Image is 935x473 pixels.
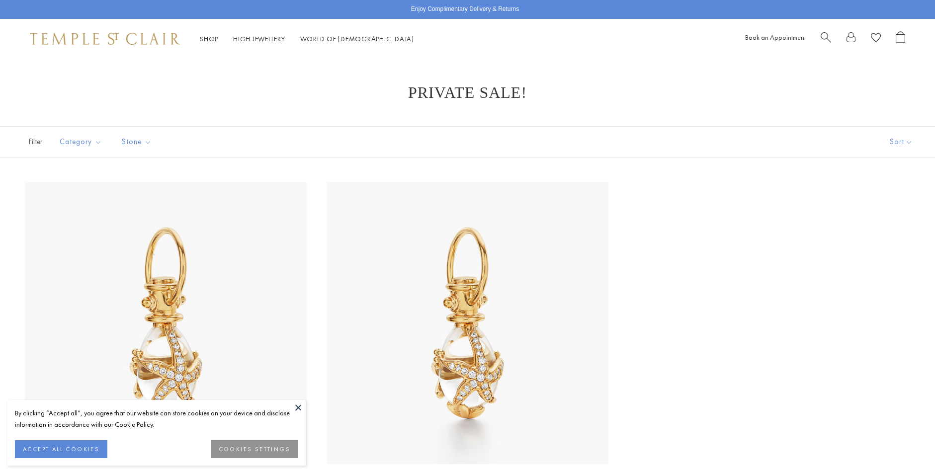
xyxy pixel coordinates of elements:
[52,131,109,153] button: Category
[745,33,806,42] a: Book an Appointment
[114,131,159,153] button: Stone
[15,407,298,430] div: By clicking “Accept all”, you agree that our website can store cookies on your device and disclos...
[411,4,519,14] p: Enjoy Complimentary Delivery & Returns
[885,426,925,463] iframe: Gorgias live chat messenger
[867,127,935,157] button: Show sort by
[200,33,414,45] nav: Main navigation
[821,31,831,47] a: Search
[25,182,307,464] img: P51826-E11STRPV
[327,182,608,464] img: P51826-E11STRPV
[200,34,218,43] a: ShopShop
[896,31,905,47] a: Open Shopping Bag
[15,440,107,458] button: ACCEPT ALL COOKIES
[871,31,881,47] a: View Wishlist
[40,83,895,101] h1: Private Sale!
[300,34,414,43] a: World of [DEMOGRAPHIC_DATA]World of [DEMOGRAPHIC_DATA]
[233,34,285,43] a: High JewelleryHigh Jewellery
[117,136,159,148] span: Stone
[30,33,180,45] img: Temple St. Clair
[211,440,298,458] button: COOKIES SETTINGS
[55,136,109,148] span: Category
